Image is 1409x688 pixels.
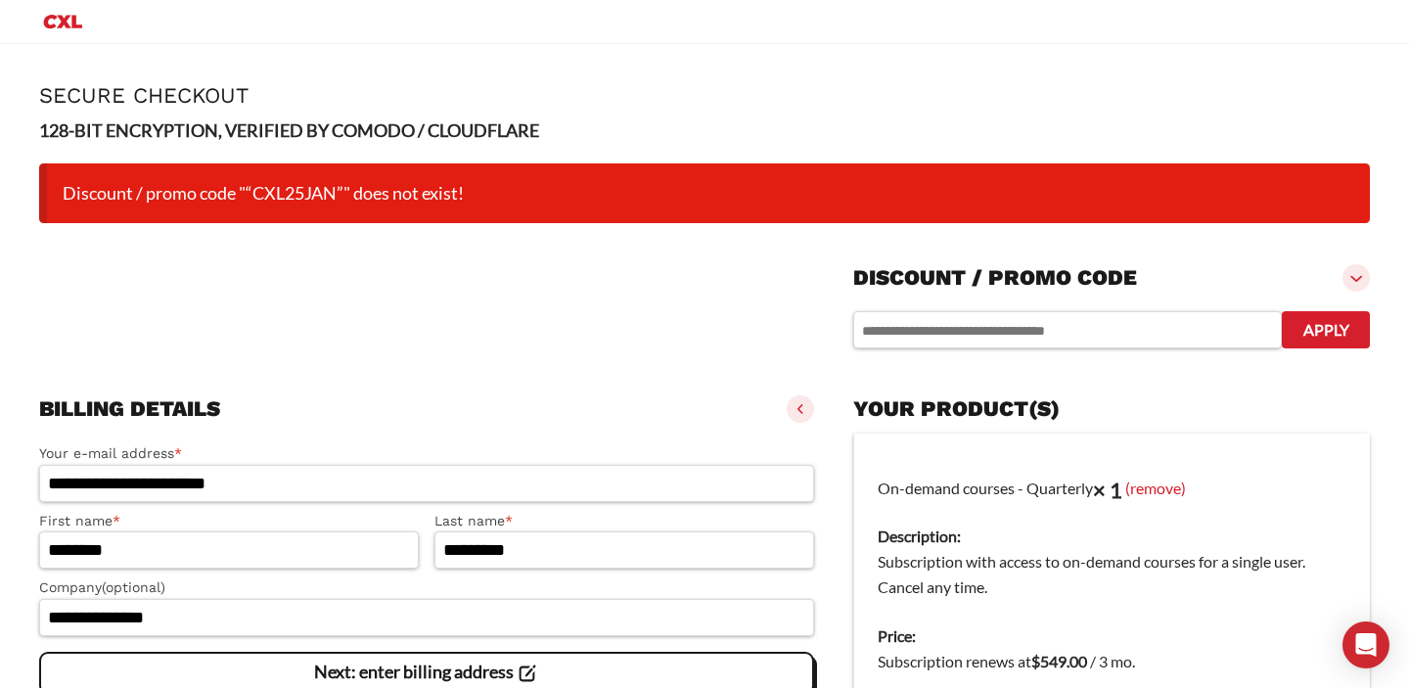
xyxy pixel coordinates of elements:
label: Last name [434,510,814,532]
label: Your e-mail address [39,442,814,465]
dt: Price: [878,623,1346,649]
bdi: 549.00 [1031,652,1087,670]
div: Open Intercom Messenger [1342,621,1389,668]
label: Company [39,576,814,599]
h1: Secure Checkout [39,83,1370,108]
td: On-demand courses - Quarterly [854,434,1371,612]
span: Subscription renews at . [878,652,1135,670]
button: Apply [1282,311,1370,348]
strong: 128-BIT ENCRYPTION, VERIFIED BY COMODO / CLOUDFLARE [39,119,539,141]
span: / 3 mo [1090,652,1132,670]
dt: Description: [878,524,1346,549]
strong: × 1 [1093,477,1122,503]
h3: Billing details [39,395,220,423]
span: $ [1031,652,1040,670]
dd: Subscription with access to on-demand courses for a single user. Cancel any time. [878,549,1346,600]
h3: Discount / promo code [853,264,1137,292]
li: Discount / promo code "“CXL25JAN”" does not exist! [39,163,1370,223]
span: (optional) [102,579,165,595]
a: (remove) [1125,479,1186,497]
label: First name [39,510,419,532]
